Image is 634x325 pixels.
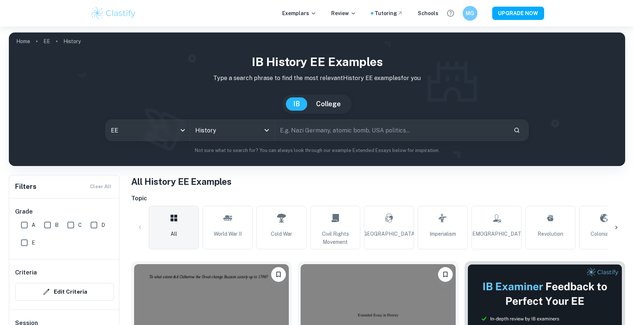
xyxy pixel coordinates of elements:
button: Help and Feedback [444,7,457,20]
a: Tutoring [375,9,403,17]
img: profile cover [9,32,625,166]
a: Home [16,36,30,46]
button: Bookmark [438,267,453,282]
button: Bookmark [271,267,286,282]
button: Edit Criteria [15,283,114,301]
p: Type a search phrase to find the most relevant History EE examples for you [15,74,619,83]
span: A [32,221,35,229]
button: Search [511,124,523,136]
p: History [63,37,81,45]
span: [DEMOGRAPHIC_DATA] [467,230,526,238]
div: EE [106,120,190,141]
span: [GEOGRAPHIC_DATA] [362,230,416,238]
input: E.g. Nazi Germany, atomic bomb, USA politics... [275,120,508,141]
span: Revolution [537,230,563,238]
span: C [78,221,82,229]
span: All [171,230,177,238]
a: EE [43,36,50,46]
button: College [309,97,348,111]
a: Schools [418,9,438,17]
span: Civil Rights Movement [314,230,357,246]
span: World War II [214,230,242,238]
h6: Topic [131,194,625,203]
p: Review [331,9,356,17]
h6: MG [466,9,474,17]
span: Cold War [271,230,292,238]
span: E [32,239,35,247]
p: Not sure what to search for? You can always look through our example Extended Essays below for in... [15,147,619,154]
h6: Filters [15,181,36,192]
h6: Criteria [15,268,37,277]
button: Open [262,125,272,135]
h1: IB History EE examples [15,53,619,71]
span: B [55,221,59,229]
span: Imperialism [430,230,456,238]
p: Exemplars [282,9,316,17]
span: D [101,221,105,229]
button: UPGRADE NOW [492,7,544,20]
button: MG [463,6,477,21]
h1: All History EE Examples [131,175,625,188]
span: Colonialism [591,230,618,238]
h6: Grade [15,207,114,216]
img: Clastify logo [90,6,137,21]
button: IB [286,97,307,111]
